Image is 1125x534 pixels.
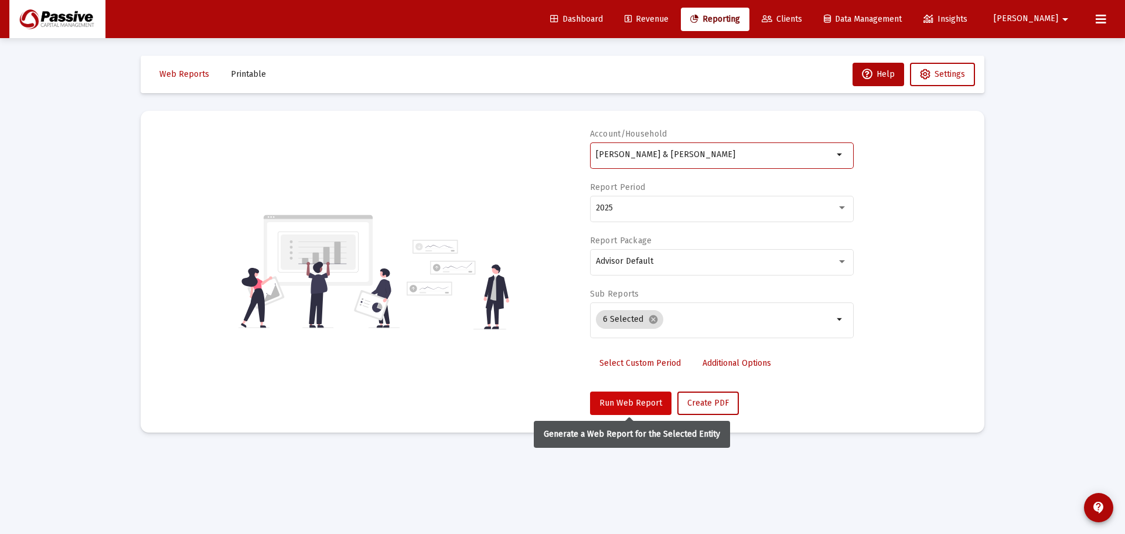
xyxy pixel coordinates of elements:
[18,8,97,31] img: Dashboard
[615,8,678,31] a: Revenue
[159,69,209,79] span: Web Reports
[599,398,662,408] span: Run Web Report
[238,213,400,329] img: reporting
[648,314,659,325] mat-icon: cancel
[150,63,219,86] button: Web Reports
[910,63,975,86] button: Settings
[690,14,740,24] span: Reporting
[923,14,967,24] span: Insights
[1058,8,1072,31] mat-icon: arrow_drop_down
[596,310,663,329] mat-chip: 6 Selected
[625,14,669,24] span: Revenue
[596,203,613,213] span: 2025
[677,392,739,415] button: Create PDF
[1092,501,1106,515] mat-icon: contact_support
[221,63,275,86] button: Printable
[590,182,646,192] label: Report Period
[590,289,639,299] label: Sub Reports
[681,8,749,31] a: Reporting
[590,392,671,415] button: Run Web Report
[596,308,833,331] mat-chip-list: Selection
[980,7,1086,30] button: [PERSON_NAME]
[762,14,802,24] span: Clients
[596,150,833,159] input: Search or select an account or household
[914,8,977,31] a: Insights
[833,148,847,162] mat-icon: arrow_drop_down
[814,8,911,31] a: Data Management
[590,236,652,246] label: Report Package
[687,398,729,408] span: Create PDF
[824,14,902,24] span: Data Management
[231,69,266,79] span: Printable
[752,8,812,31] a: Clients
[541,8,612,31] a: Dashboard
[590,129,667,139] label: Account/Household
[599,358,681,368] span: Select Custom Period
[596,256,653,266] span: Advisor Default
[862,69,895,79] span: Help
[833,312,847,326] mat-icon: arrow_drop_down
[703,358,771,368] span: Additional Options
[550,14,603,24] span: Dashboard
[935,69,965,79] span: Settings
[407,240,509,329] img: reporting-alt
[994,14,1058,24] span: [PERSON_NAME]
[853,63,904,86] button: Help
